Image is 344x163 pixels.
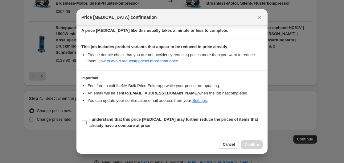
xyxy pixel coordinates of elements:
button: Cancel [219,140,239,149]
b: A price [MEDICAL_DATA] like this usually takes a minute or less to complete. [81,28,228,33]
a: How to avoid reducing prices more than once [98,59,178,63]
h3: Important [81,76,263,81]
a: Settings [192,98,207,103]
li: You can update your confirmation email address from your . [88,98,263,104]
li: Feel free to exit the NA Bulk Price Editor app while your prices are updating. [88,83,263,89]
button: Close [255,13,264,22]
span: Price [MEDICAL_DATA] confirmation [81,14,157,20]
b: This job includes product variants that appear to be reduced in price already [81,44,227,49]
b: I understand that this price [MEDICAL_DATA] may further reduce the prices of items that already h... [89,117,258,128]
li: An email will be sent to when the job has completed . [88,90,263,96]
b: [EMAIL_ADDRESS][DOMAIN_NAME] [129,91,199,95]
li: Please double check that you are not accidently reducing prices more than you want to reduce them [88,52,263,64]
span: Cancel [223,142,235,147]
